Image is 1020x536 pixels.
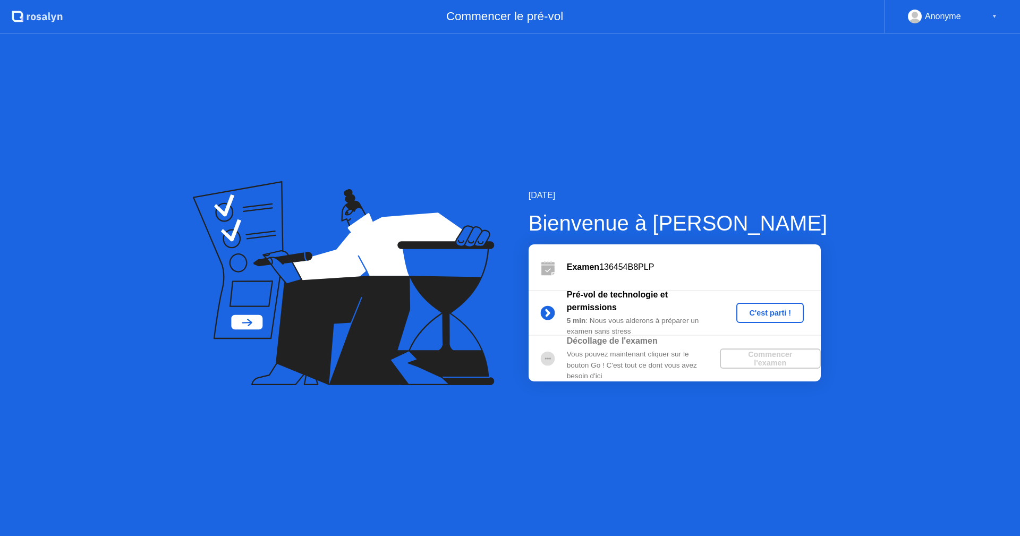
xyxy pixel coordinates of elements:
button: C'est parti ! [736,303,804,323]
b: 5 min [567,317,586,325]
div: Bienvenue à [PERSON_NAME] [529,207,827,239]
b: Examen [567,262,599,271]
b: Pré-vol de technologie et permissions [567,290,668,312]
div: 136454B8PLP [567,261,821,274]
div: ▼ [992,10,997,23]
b: Décollage de l'examen [567,336,658,345]
div: C'est parti ! [741,309,800,317]
div: Vous pouvez maintenant cliquer sur le bouton Go ! C'est tout ce dont vous avez besoin d'ici [567,349,720,381]
div: Anonyme [925,10,961,23]
div: Commencer l'examen [724,350,817,367]
div: : Nous vous aiderons à préparer un examen sans stress [567,316,720,337]
button: Commencer l'examen [720,348,821,369]
div: [DATE] [529,189,827,202]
